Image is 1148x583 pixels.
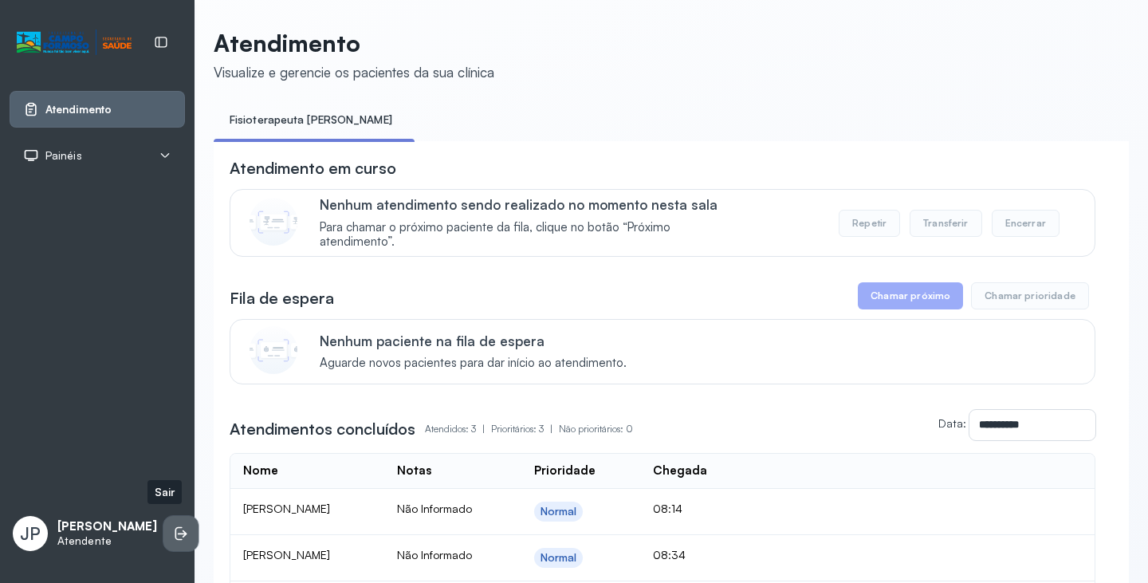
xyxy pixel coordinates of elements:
[541,551,577,565] div: Normal
[653,548,686,561] span: 08:34
[320,356,627,371] span: Aguarde novos pacientes para dar início ao atendimento.
[243,463,278,479] div: Nome
[971,282,1089,309] button: Chamar prioridade
[57,534,157,548] p: Atendente
[653,463,707,479] div: Chegada
[320,333,627,349] p: Nenhum paciente na fila de espera
[541,505,577,518] div: Normal
[550,423,552,435] span: |
[320,220,741,250] span: Para chamar o próximo paciente da fila, clique no botão “Próximo atendimento”.
[938,416,966,430] label: Data:
[397,502,472,515] span: Não Informado
[839,210,900,237] button: Repetir
[425,418,491,440] p: Atendidos: 3
[858,282,963,309] button: Chamar próximo
[397,548,472,561] span: Não Informado
[320,196,741,213] p: Nenhum atendimento sendo realizado no momento nesta sala
[230,157,396,179] h3: Atendimento em curso
[45,149,82,163] span: Painéis
[250,198,297,246] img: Imagem de CalloutCard
[243,548,330,561] span: [PERSON_NAME]
[482,423,485,435] span: |
[397,463,431,479] div: Notas
[214,64,494,81] div: Visualize e gerencie os pacientes da sua clínica
[230,418,415,440] h3: Atendimentos concluídos
[214,29,494,57] p: Atendimento
[243,502,330,515] span: [PERSON_NAME]
[230,287,334,309] h3: Fila de espera
[559,418,633,440] p: Não prioritários: 0
[250,326,297,374] img: Imagem de CalloutCard
[910,210,982,237] button: Transferir
[992,210,1060,237] button: Encerrar
[45,103,112,116] span: Atendimento
[17,30,132,56] img: Logotipo do estabelecimento
[214,107,408,133] a: Fisioterapeuta [PERSON_NAME]
[23,101,171,117] a: Atendimento
[57,519,157,534] p: [PERSON_NAME]
[534,463,596,479] div: Prioridade
[653,502,682,515] span: 08:14
[491,418,559,440] p: Prioritários: 3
